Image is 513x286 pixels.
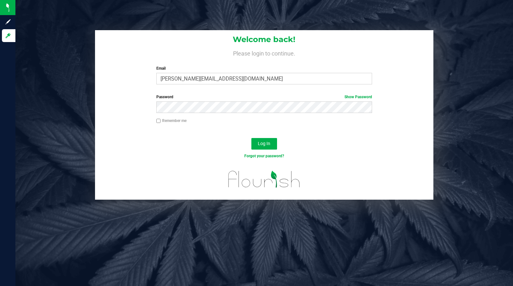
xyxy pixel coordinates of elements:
[156,95,173,99] span: Password
[222,166,306,193] img: flourish_logo.svg
[156,118,187,124] label: Remember me
[5,32,11,39] inline-svg: Log in
[251,138,277,150] button: Log In
[156,65,372,71] label: Email
[156,119,161,123] input: Remember me
[344,95,372,99] a: Show Password
[95,35,433,44] h1: Welcome back!
[244,154,284,158] a: Forgot your password?
[258,141,270,146] span: Log In
[95,49,433,56] h4: Please login to continue.
[5,19,11,25] inline-svg: Sign up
